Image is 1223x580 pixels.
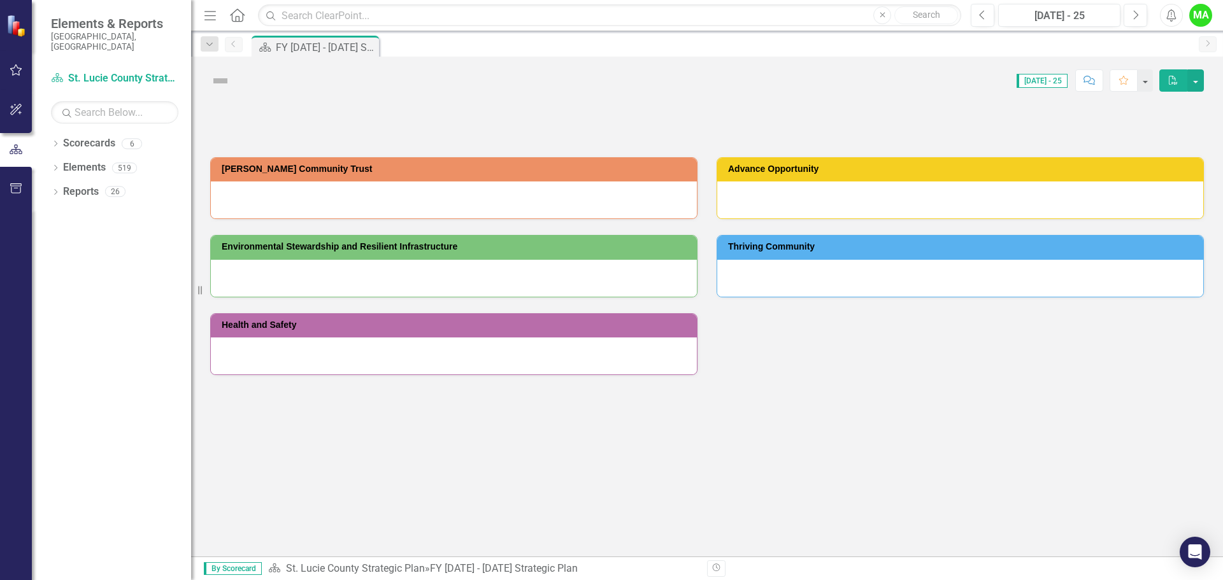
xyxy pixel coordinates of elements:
[51,16,178,31] span: Elements & Reports
[222,164,690,174] h3: [PERSON_NAME] Community Trust
[1017,74,1068,88] span: [DATE] - 25
[894,6,958,24] button: Search
[63,185,99,199] a: Reports
[51,101,178,124] input: Search Below...
[122,138,142,149] div: 6
[268,562,697,576] div: »
[430,562,578,574] div: FY [DATE] - [DATE] Strategic Plan
[728,164,1197,174] h3: Advance Opportunity
[222,242,690,251] h3: Environmental Stewardship and Resilient Infrastructure
[286,562,425,574] a: St. Lucie County Strategic Plan
[51,71,178,86] a: St. Lucie County Strategic Plan
[210,71,231,91] img: Not Defined
[63,136,115,151] a: Scorecards
[913,10,940,20] span: Search
[222,320,690,330] h3: Health and Safety
[63,160,106,175] a: Elements
[105,187,125,197] div: 26
[204,562,262,575] span: By Scorecard
[276,39,376,55] div: FY [DATE] - [DATE] Strategic Plan
[1003,8,1116,24] div: [DATE] - 25
[1180,537,1210,567] div: Open Intercom Messenger
[728,242,1197,251] h3: Thriving Community
[112,162,137,173] div: 519
[258,4,961,27] input: Search ClearPoint...
[1189,4,1212,27] button: MA
[51,31,178,52] small: [GEOGRAPHIC_DATA], [GEOGRAPHIC_DATA]
[6,15,29,37] img: ClearPoint Strategy
[998,4,1120,27] button: [DATE] - 25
